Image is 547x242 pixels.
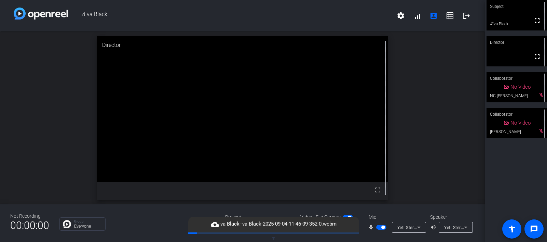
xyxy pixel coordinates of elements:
mat-icon: fullscreen [533,52,541,61]
mat-icon: volume_up [430,223,438,231]
mat-icon: account_box [429,12,438,20]
mat-icon: logout [462,12,470,20]
span: 00:00:00 [10,217,49,234]
div: Director [487,36,547,49]
span: No Video [510,120,531,126]
span: ▼ [271,235,276,241]
span: -va Black--va Black-2025-09-04-11-46-09-352-0.webm [207,220,340,228]
button: signal_cellular_alt [409,8,425,24]
mat-icon: accessibility [508,225,516,233]
div: Collaborator [487,72,547,85]
p: Everyone [74,224,102,228]
span: Flip Camera [316,214,341,221]
span: Video [300,214,312,221]
mat-icon: grid_on [446,12,454,20]
div: Speaker [430,214,471,221]
mat-icon: cloud_upload [211,220,219,229]
mat-icon: fullscreen [374,186,382,194]
mat-icon: settings [397,12,405,20]
mat-icon: fullscreen [533,16,541,25]
div: Director [97,36,388,54]
div: Collaborator [487,108,547,121]
mat-icon: mic_none [368,223,376,231]
img: Chat Icon [63,220,71,228]
p: Group [74,220,102,223]
span: Yeti Stereo Microphone Analog Stereo [444,225,520,230]
mat-icon: message [530,225,538,233]
div: Not Recording [10,213,49,220]
div: Present [225,214,293,221]
span: Yeti Stereo Microphone Analog Stereo [397,225,473,230]
div: Mic [362,214,430,221]
span: Æva Black [68,8,393,24]
img: white-gradient.svg [14,8,68,20]
span: No Video [510,84,531,90]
